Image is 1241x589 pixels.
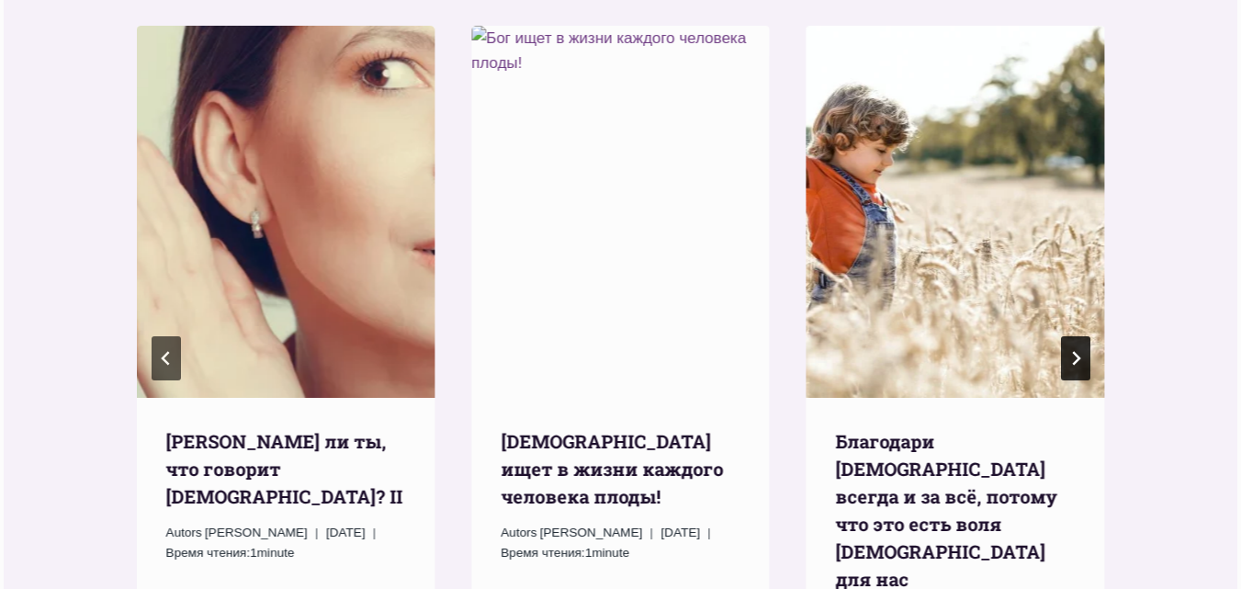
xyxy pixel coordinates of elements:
[166,546,251,560] span: Время чтения:
[1061,336,1090,380] button: Следующий
[326,523,366,543] time: [DATE]
[660,523,700,543] time: [DATE]
[152,336,181,380] button: Предыдущий
[592,546,629,560] span: minute
[257,546,295,560] span: minute
[166,543,295,563] span: 1
[137,26,435,399] img: Слышишь ли ты, что говорит Бог? II
[471,26,770,399] img: Бог ищет в жизни каждого человека плоды!
[501,429,723,508] a: [DEMOGRAPHIC_DATA] ищет в жизни каждого человека плоды!
[501,543,629,563] span: 1
[205,526,308,539] span: [PERSON_NAME]
[501,523,536,543] span: Autors
[807,26,1105,399] img: Благодари Бога всегда и за всё, потому что это есть воля Божья для нас
[166,429,403,508] a: [PERSON_NAME] ли ты, что говорит [DEMOGRAPHIC_DATA]? II
[166,523,202,543] span: Autors
[540,526,643,539] span: [PERSON_NAME]
[501,546,585,560] span: Время чтения:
